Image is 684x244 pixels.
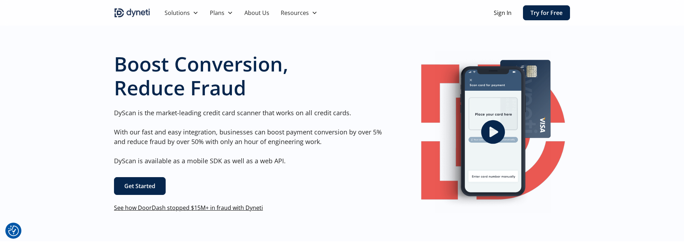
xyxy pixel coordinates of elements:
img: Dyneti indigo logo [114,7,150,18]
div: Solutions [159,6,204,20]
p: DyScan is the market-leading credit card scanner that works on all credit cards. With our fast an... [114,108,388,166]
div: Resources [281,9,309,17]
h1: Boost Conversion, Reduce Fraud [114,52,388,100]
a: See how DoorDash stopped $15M+ in fraud with Dyneti [114,204,263,212]
a: Sign In [494,9,512,17]
div: Plans [210,9,224,17]
a: Try for Free [523,5,570,20]
img: Revisit consent button [8,226,19,236]
a: open lightbox [416,51,570,213]
a: home [114,7,150,18]
img: Image of a mobile Dyneti UI scanning a credit card [435,51,551,213]
button: Consent Preferences [8,226,19,236]
div: Plans [204,6,239,20]
a: Get Started [114,177,166,195]
div: Solutions [165,9,190,17]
